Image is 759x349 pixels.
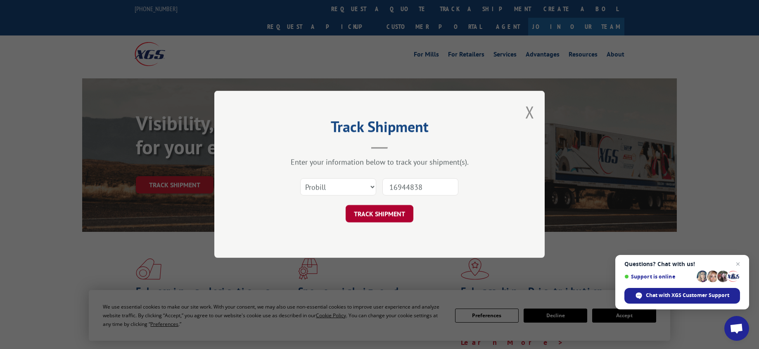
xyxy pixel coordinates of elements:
div: Enter your information below to track your shipment(s). [256,158,503,167]
span: Support is online [624,274,694,280]
span: Questions? Chat with us! [624,261,740,267]
div: Chat with XGS Customer Support [624,288,740,304]
input: Number(s) [382,179,458,196]
button: Close modal [525,101,534,123]
h2: Track Shipment [256,121,503,137]
button: TRACK SHIPMENT [346,205,413,223]
span: Close chat [733,259,743,269]
div: Open chat [724,316,749,341]
span: Chat with XGS Customer Support [646,292,729,299]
